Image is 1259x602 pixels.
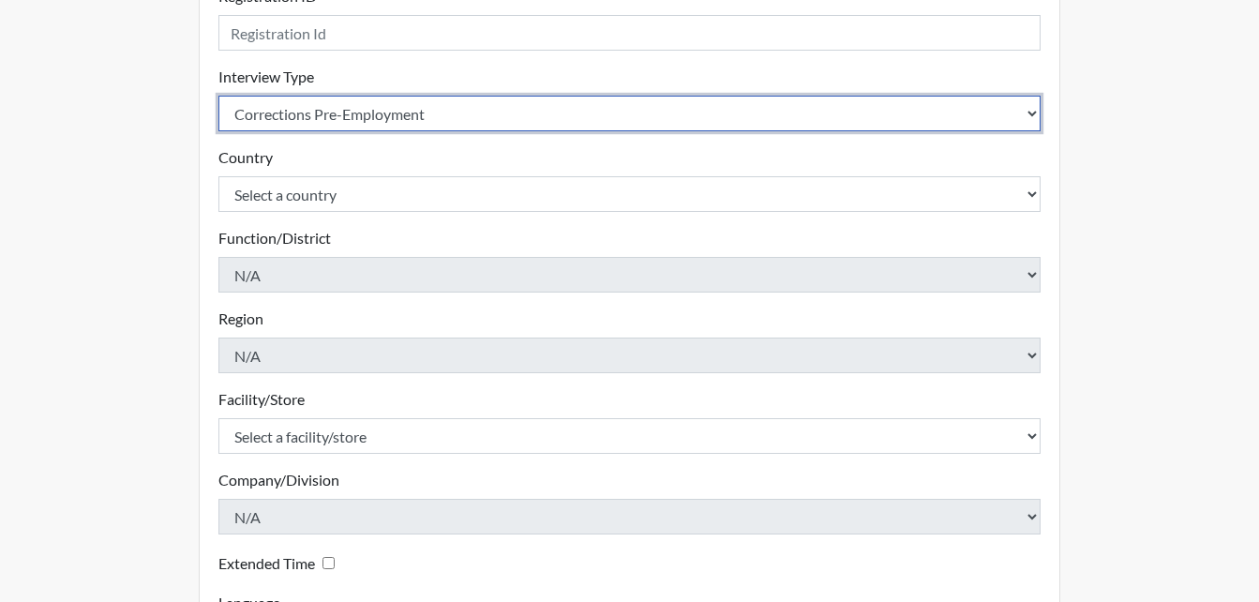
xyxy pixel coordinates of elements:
[218,308,263,330] label: Region
[218,549,342,577] div: Checking this box will provide the interviewee with an accomodation of extra time to answer each ...
[218,388,305,411] label: Facility/Store
[218,469,339,491] label: Company/Division
[218,15,1042,51] input: Insert a Registration ID, which needs to be a unique alphanumeric value for each interviewee
[218,146,273,169] label: Country
[218,227,331,249] label: Function/District
[218,66,314,88] label: Interview Type
[218,552,315,575] label: Extended Time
